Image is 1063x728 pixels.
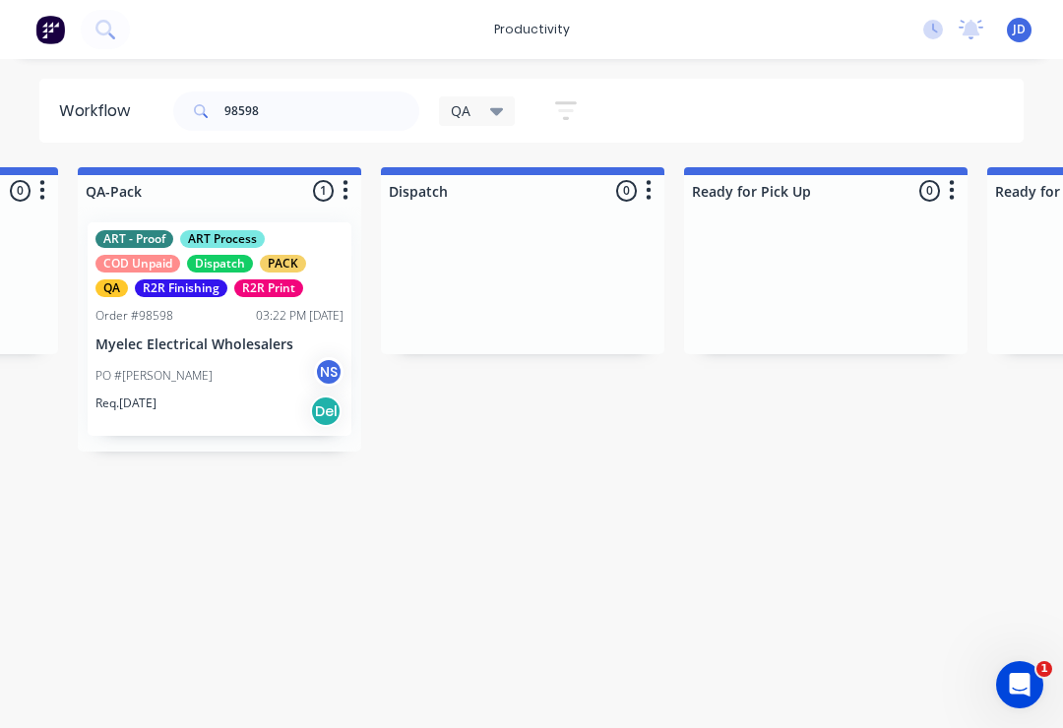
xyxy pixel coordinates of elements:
[484,15,580,44] div: productivity
[95,255,180,273] div: COD Unpaid
[95,394,156,412] p: Req. [DATE]
[95,230,173,248] div: ART - Proof
[95,279,128,297] div: QA
[996,661,1043,708] iframe: Intercom live chat
[35,15,65,44] img: Factory
[310,395,342,427] div: Del
[451,100,470,121] span: QA
[314,357,344,387] div: NS
[1013,21,1026,38] span: JD
[187,255,253,273] div: Dispatch
[59,99,140,123] div: Workflow
[1036,661,1052,677] span: 1
[95,336,344,353] p: Myelec Electrical Wholesalers
[88,222,351,436] div: ART - ProofART ProcessCOD UnpaidDispatchPACKQAR2R FinishingR2R PrintOrder #9859803:22 PM [DATE]My...
[224,91,419,131] input: Search for orders...
[234,279,303,297] div: R2R Print
[180,230,265,248] div: ART Process
[95,307,173,325] div: Order #98598
[260,255,306,273] div: PACK
[135,279,227,297] div: R2R Finishing
[256,307,344,325] div: 03:22 PM [DATE]
[95,367,213,385] p: PO #[PERSON_NAME]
